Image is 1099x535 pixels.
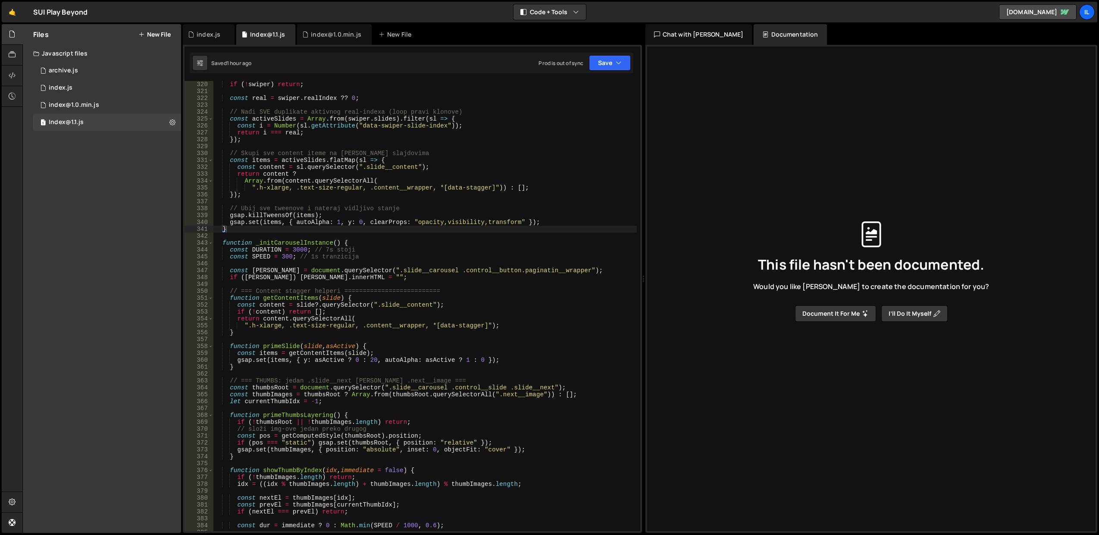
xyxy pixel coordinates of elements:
[185,143,213,150] div: 329
[999,4,1077,20] a: [DOMAIN_NAME]
[49,67,78,75] div: archive.js
[185,240,213,246] div: 343
[185,405,213,412] div: 367
[185,432,213,439] div: 371
[138,31,171,38] button: New File
[41,120,46,127] span: 1
[185,501,213,508] div: 381
[185,357,213,364] div: 360
[185,460,213,467] div: 375
[185,191,213,198] div: 336
[185,343,213,350] div: 358
[33,30,49,39] h2: Files
[197,30,220,39] div: index.js
[185,246,213,253] div: 344
[753,282,989,291] span: Would you like [PERSON_NAME] to create the documentation for you?
[185,260,213,267] div: 346
[185,164,213,171] div: 332
[185,370,213,377] div: 362
[185,198,213,205] div: 337
[185,336,213,343] div: 357
[185,122,213,129] div: 326
[185,398,213,405] div: 366
[379,30,415,39] div: New File
[23,45,181,62] div: Javascript files
[589,55,631,71] button: Save
[185,384,213,391] div: 364
[185,419,213,426] div: 369
[1079,4,1095,20] a: Il
[185,515,213,522] div: 383
[185,364,213,370] div: 361
[185,102,213,109] div: 323
[185,177,213,184] div: 334
[185,129,213,136] div: 327
[185,109,213,115] div: 324
[49,118,84,126] div: Index@1.1.js
[185,157,213,164] div: 331
[185,426,213,432] div: 370
[185,267,213,274] div: 347
[250,30,285,39] div: Index@1.1.js
[185,136,213,143] div: 328
[185,274,213,281] div: 348
[185,184,213,191] div: 335
[185,315,213,322] div: 354
[795,305,876,322] button: Document it for me
[185,453,213,460] div: 374
[758,258,984,271] span: This file hasn't been documented.
[185,329,213,336] div: 356
[185,474,213,481] div: 377
[185,226,213,233] div: 341
[539,59,583,67] div: Prod is out of sync
[33,7,88,17] div: SUI Play Beyond
[2,2,23,22] a: 🤙
[311,30,361,39] div: index@1.0.min.js
[185,508,213,515] div: 382
[185,308,213,315] div: 353
[227,59,252,67] div: 1 hour ago
[185,350,213,357] div: 359
[185,212,213,219] div: 339
[513,4,586,20] button: Code + Tools
[185,302,213,308] div: 352
[185,322,213,329] div: 355
[185,412,213,419] div: 368
[33,96,181,114] div: 13362/34425.js
[185,171,213,177] div: 333
[645,24,752,45] div: Chat with [PERSON_NAME]
[185,253,213,260] div: 345
[185,467,213,474] div: 376
[185,391,213,398] div: 365
[185,150,213,157] div: 330
[754,24,827,45] div: Documentation
[185,481,213,488] div: 378
[185,439,213,446] div: 372
[185,522,213,529] div: 384
[185,88,213,95] div: 321
[185,219,213,226] div: 340
[185,205,213,212] div: 338
[49,84,72,92] div: index.js
[185,115,213,122] div: 325
[185,233,213,240] div: 342
[185,288,213,295] div: 350
[185,95,213,102] div: 322
[185,446,213,453] div: 373
[881,305,948,322] button: I’ll do it myself
[49,101,99,109] div: index@1.0.min.js
[185,488,213,495] div: 379
[185,281,213,288] div: 349
[33,79,181,96] div: 13362/33342.js
[185,81,213,88] div: 320
[185,495,213,501] div: 380
[185,295,213,302] div: 351
[185,377,213,384] div: 363
[211,59,251,67] div: Saved
[33,114,181,131] div: 13362/45913.js
[33,62,181,79] div: 13362/34351.js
